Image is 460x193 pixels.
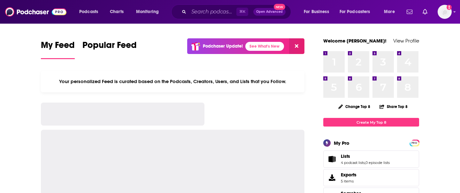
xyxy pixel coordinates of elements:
[79,7,98,16] span: Podcasts
[410,140,418,145] a: PRO
[420,6,430,17] a: Show notifications dropdown
[326,155,338,164] a: Lists
[323,118,419,127] a: Create My Top 8
[245,42,284,51] a: See What's New
[5,6,66,18] img: Podchaser - Follow, Share and Rate Podcasts
[75,7,106,17] button: open menu
[132,7,167,17] button: open menu
[341,153,390,159] a: Lists
[404,6,415,17] a: Show notifications dropdown
[106,7,127,17] a: Charts
[341,160,365,165] a: 4 podcast lists
[341,172,356,178] span: Exports
[41,40,75,59] a: My Feed
[323,151,419,168] span: Lists
[335,7,379,17] button: open menu
[341,179,356,183] span: 5 items
[365,160,390,165] a: 0 episode lists
[299,7,337,17] button: open menu
[379,100,408,113] button: Share Top 8
[438,5,452,19] img: User Profile
[393,38,419,44] a: View Profile
[438,5,452,19] button: Show profile menu
[323,38,387,44] a: Welcome [PERSON_NAME]!
[203,43,243,49] p: Podchaser Update!
[189,7,236,17] input: Search podcasts, credits, & more...
[41,40,75,54] span: My Feed
[340,7,370,16] span: For Podcasters
[384,7,395,16] span: More
[379,7,403,17] button: open menu
[82,40,137,59] a: Popular Feed
[326,173,338,182] span: Exports
[447,5,452,10] svg: Add a profile image
[438,5,452,19] span: Logged in as cmand-c
[334,140,349,146] div: My Pro
[304,7,329,16] span: For Business
[341,153,350,159] span: Lists
[110,7,124,16] span: Charts
[236,8,248,16] span: ⌘ K
[274,4,285,10] span: New
[323,169,419,186] a: Exports
[177,4,297,19] div: Search podcasts, credits, & more...
[136,7,159,16] span: Monitoring
[253,8,286,16] button: Open AdvancedNew
[256,10,283,13] span: Open Advanced
[334,103,374,111] button: Change Top 8
[41,71,304,92] div: Your personalized Feed is curated based on the Podcasts, Creators, Users, and Lists that you Follow.
[82,40,137,54] span: Popular Feed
